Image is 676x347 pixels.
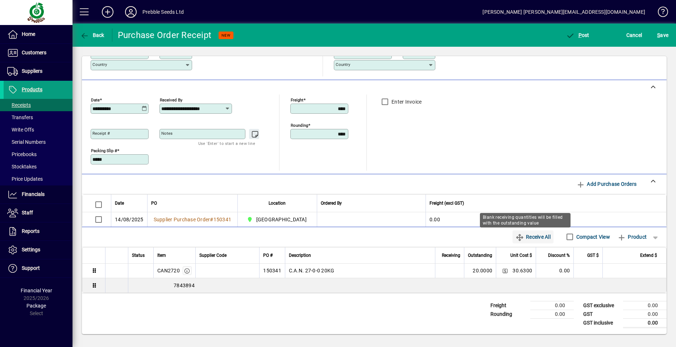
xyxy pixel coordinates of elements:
button: Change Price Levels [500,266,510,276]
label: Enter Invoice [390,98,422,105]
span: CHRISTCHURCH [245,215,310,224]
span: Location [269,199,286,207]
mat-label: Freight [291,97,303,102]
span: Add Purchase Orders [576,178,636,190]
a: Receipts [4,99,72,111]
button: Back [78,29,106,42]
span: Receive All [515,231,551,243]
mat-hint: Use 'Enter' to start a new line [198,139,255,147]
div: Date [115,199,144,207]
a: Customers [4,44,72,62]
span: Ordered By [321,199,342,207]
td: GST [580,310,623,318]
a: Serial Numbers [4,136,72,148]
span: Financials [22,191,45,197]
button: Cancel [625,29,644,42]
span: Home [22,31,35,37]
span: ave [657,29,668,41]
span: P [578,32,582,38]
span: Receiving [442,251,460,259]
span: [GEOGRAPHIC_DATA] [256,216,307,223]
span: Item [157,251,166,259]
span: Status [132,251,145,259]
span: PO [151,199,157,207]
span: Product [617,231,647,243]
span: Extend $ [640,251,657,259]
button: Profile [119,5,142,18]
span: Settings [22,247,40,252]
td: C.A.N. 27-0-0 20KG [285,264,435,278]
a: Support [4,259,72,277]
span: Transfers [7,114,33,120]
div: Purchase Order Receipt [118,29,212,41]
span: Products [22,87,42,92]
a: Staff [4,204,72,222]
span: Financial Year [21,288,52,293]
a: Transfers [4,111,72,124]
td: Rounding [487,310,530,318]
a: Write Offs [4,124,72,136]
span: Reports [22,228,40,234]
a: Supplier Purchase Order#150341 [151,216,234,223]
td: GST exclusive [580,301,623,310]
span: Support [22,265,40,271]
td: 14/08/2025 [111,212,147,227]
button: Post [564,29,591,42]
span: Back [80,32,104,38]
mat-label: Date [91,97,100,102]
span: Receipts [7,102,31,108]
mat-label: Rounding [291,122,308,127]
span: Package [26,303,46,309]
mat-label: Receipt # [92,131,110,136]
div: [PERSON_NAME] [PERSON_NAME][EMAIL_ADDRESS][DOMAIN_NAME] [482,6,645,18]
td: Freight [487,301,530,310]
span: 30.6300 [513,267,532,274]
button: Receive All [513,230,553,243]
mat-label: Country [336,62,350,67]
span: 150341 [213,217,232,222]
span: Unit Cost $ [510,251,532,259]
span: Suppliers [22,68,42,74]
td: 0.00 [530,310,574,318]
span: Discount % [548,251,570,259]
div: PO [151,199,234,207]
span: Staff [22,210,33,216]
a: Settings [4,241,72,259]
td: 150341 [259,264,285,278]
mat-label: Country [92,62,107,67]
span: Freight (excl GST) [430,199,464,207]
td: 0.00 [426,212,666,227]
a: Stocktakes [4,160,72,173]
td: 20.0000 [464,264,496,278]
span: Customers [22,50,46,55]
button: Save [655,29,670,42]
a: Knowledge Base [652,1,667,25]
div: Freight (excl GST) [430,199,657,207]
div: Prebble Seeds Ltd [142,6,184,18]
span: Stocktakes [7,164,37,170]
span: Price Updates [7,176,43,182]
span: Description [289,251,311,259]
div: CAN2720 [157,267,180,274]
app-page-header-button: Back [72,29,112,42]
span: Write Offs [7,127,34,133]
mat-label: Notes [161,131,173,136]
span: PO # [263,251,273,259]
span: # [210,217,213,222]
td: 0.00 [623,310,667,318]
a: Suppliers [4,62,72,80]
span: Date [115,199,124,207]
a: Price Updates [4,173,72,185]
span: Cancel [626,29,642,41]
mat-label: Packing Slip # [91,148,117,153]
span: NEW [221,33,231,38]
label: Compact View [575,233,610,241]
td: GST inclusive [580,318,623,327]
td: 0.00 [530,301,574,310]
button: Add Purchase Orders [573,177,639,191]
span: GST $ [587,251,599,259]
span: Serial Numbers [7,139,46,145]
a: Pricebooks [4,148,72,160]
span: Outstanding [468,251,492,259]
span: Pricebooks [7,151,37,157]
